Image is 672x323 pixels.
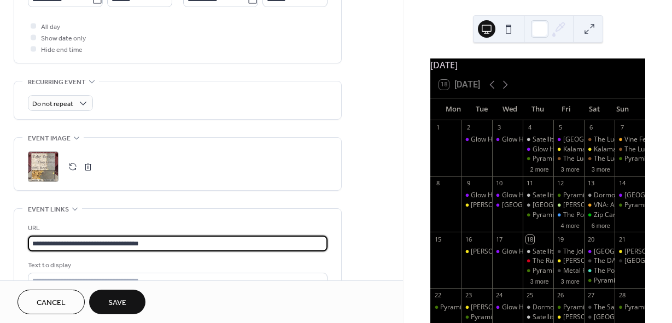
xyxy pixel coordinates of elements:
[526,291,534,299] div: 25
[430,58,645,72] div: [DATE]
[615,201,645,210] div: Pyramid Scheme
[17,290,85,314] button: Cancel
[553,135,584,144] div: Glow Hall
[615,247,645,256] div: Bell's Eccentric Cafe
[28,133,71,144] span: Event image
[495,235,504,243] div: 17
[584,210,615,220] div: Zip Cannabis' Summer Sendoff
[461,191,492,200] div: Glow Hall: Movie Night
[563,313,660,322] div: [PERSON_NAME] Eccentric Cafe
[523,256,553,266] div: The RunOff
[37,297,66,309] span: Cancel
[523,266,553,275] div: Pyramid Scheme
[618,235,626,243] div: 21
[584,266,615,275] div: The Potato Sack
[618,124,626,132] div: 7
[28,151,59,182] div: ;
[563,266,594,275] div: Metal Frat
[594,313,660,322] div: [GEOGRAPHIC_DATA]
[523,313,553,322] div: Satellite Records Open Mic
[533,247,614,256] div: Satellite Records Open Mic
[563,256,660,266] div: [PERSON_NAME] Eccentric Cafe
[464,235,472,243] div: 16
[492,247,523,256] div: Glow Hall: Workshop (Music Production)
[440,303,492,312] div: Pyramid Scheme
[502,201,568,210] div: [GEOGRAPHIC_DATA]
[495,179,504,187] div: 10
[557,179,565,187] div: 12
[557,291,565,299] div: 26
[615,145,645,154] div: The Lucky Wolf
[557,164,584,173] button: 3 more
[594,256,625,266] div: The DAAC
[471,201,568,210] div: [PERSON_NAME] Eccentric Cafe
[430,303,461,312] div: Pyramid Scheme
[553,303,584,312] div: Pyramid Scheme
[553,247,584,256] div: The Jolly Llama
[587,179,595,187] div: 13
[526,124,534,132] div: 4
[563,201,657,210] div: [PERSON_NAME]'s Lower Level
[32,98,73,110] span: Do not repeat
[434,291,442,299] div: 22
[594,247,660,256] div: [GEOGRAPHIC_DATA]
[624,135,652,144] div: Vine Fest
[28,77,86,88] span: Recurring event
[461,313,492,322] div: Pyramid Scheme
[553,210,584,220] div: The Polish Hall @ Factory Coffee
[471,135,540,144] div: Glow Hall: Movie Night
[594,266,642,275] div: The Potato Sack
[28,222,325,234] div: URL
[533,191,614,200] div: Satellite Records Open Mic
[471,313,522,322] div: Pyramid Scheme
[594,276,645,285] div: Pyramid Scheme
[553,145,584,154] div: Kalamashoegazer Day 1 @ Bell's Eccentric Cafe
[471,303,568,312] div: [PERSON_NAME] Eccentric Cafe
[526,179,534,187] div: 11
[523,210,553,220] div: Pyramid Scheme
[523,154,553,163] div: Pyramid Scheme
[523,247,553,256] div: Satellite Records Open Mic
[526,235,534,243] div: 18
[584,247,615,256] div: Glow Hall
[492,201,523,210] div: Glow Hall
[533,210,584,220] div: Pyramid Scheme
[618,179,626,187] div: 14
[563,210,662,220] div: The Polish Hall @ Factory Coffee
[464,179,472,187] div: 9
[533,303,628,312] div: Dormouse: Rad Riso Open Print
[557,220,584,230] button: 4 more
[502,303,623,312] div: Glow Hall: Workshop (Music Production)
[580,98,609,120] div: Sat
[553,256,584,266] div: Bell's Eccentric Cafe
[563,154,609,163] div: The Lucky Wolf
[563,191,615,200] div: Pyramid Scheme
[533,256,566,266] div: The RunOff
[624,145,670,154] div: The Lucky Wolf
[553,191,584,200] div: Pyramid Scheme
[461,303,492,312] div: Bell's Eccentric Cafe
[563,247,609,256] div: The Jolly Llama
[553,154,584,163] div: The Lucky Wolf
[502,135,623,144] div: Glow Hall: Workshop (Music Production)
[533,145,622,154] div: Glow Hall: Sing Sing & Gather
[587,164,615,173] button: 3 more
[461,247,492,256] div: Bell's Eccentric Cafe
[584,313,615,322] div: Corktown Tavern
[464,124,472,132] div: 2
[434,124,442,132] div: 1
[584,145,615,154] div: Kalamashoegazer Day 2 @ Bell's Eccentric Cafe
[523,303,553,312] div: Dormouse: Rad Riso Open Print
[525,164,553,173] button: 2 more
[557,235,565,243] div: 19
[553,266,584,275] div: Metal Frat
[439,98,468,120] div: Mon
[552,98,580,120] div: Fri
[587,124,595,132] div: 6
[464,291,472,299] div: 23
[584,154,615,163] div: The Lucky Wolf
[434,235,442,243] div: 15
[557,276,584,285] button: 3 more
[461,135,492,144] div: Glow Hall: Movie Night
